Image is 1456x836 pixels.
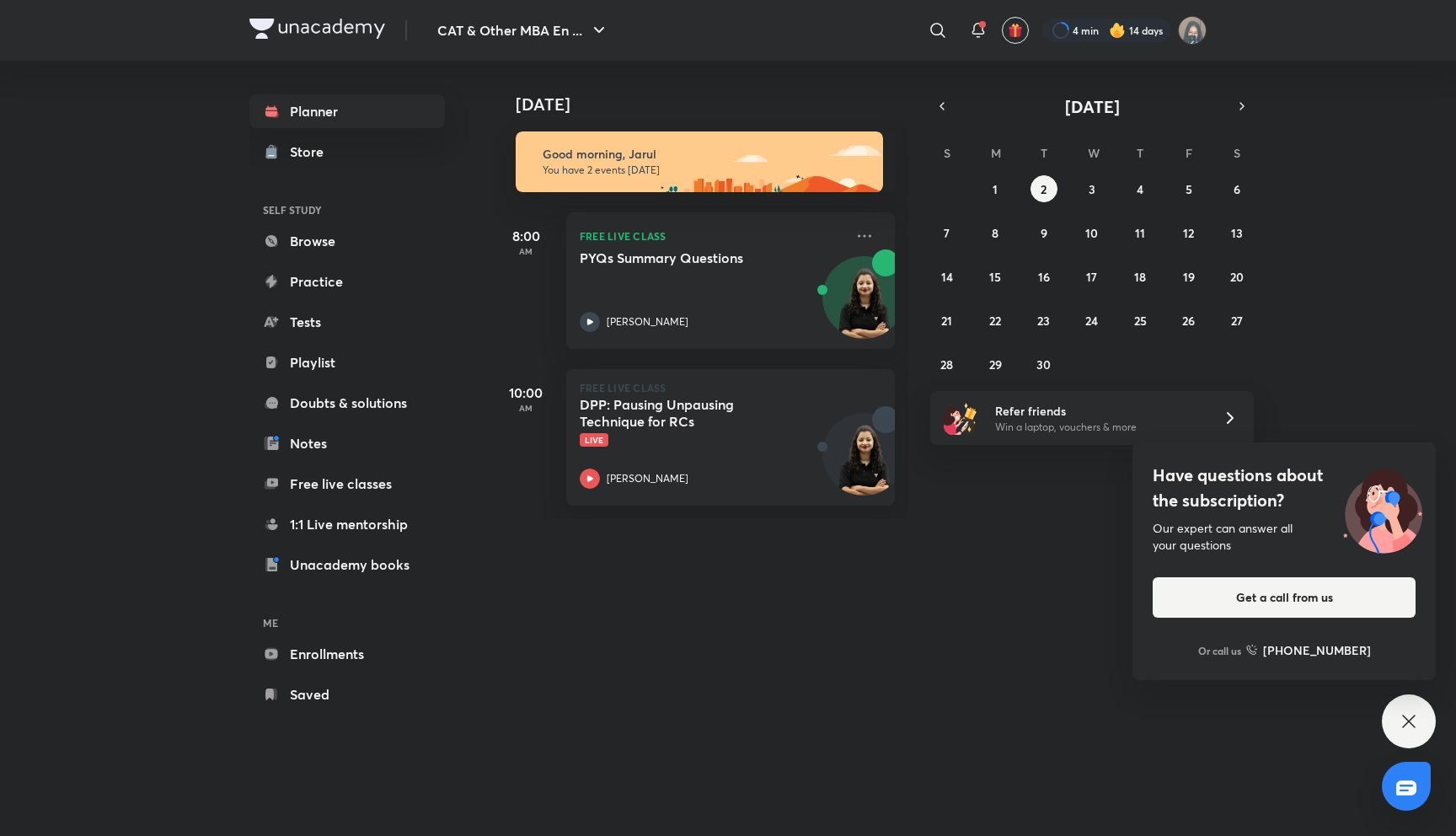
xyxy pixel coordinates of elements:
[1089,181,1095,197] abbr: September 3, 2025
[1088,145,1100,161] abbr: Wednesday
[982,175,1009,202] button: September 1, 2025
[1223,263,1250,290] button: September 20, 2025
[249,196,445,224] h6: SELF STUDY
[249,426,445,460] a: Notes
[1330,463,1436,554] img: ttu_illustration_new.svg
[516,131,883,192] img: morning
[1030,219,1057,246] button: September 9, 2025
[249,386,445,420] a: Doubts & solutions
[543,147,868,162] h6: Good morning, Jarul
[934,263,961,290] button: September 14, 2025
[249,305,445,339] a: Tests
[249,224,445,258] a: Browse
[1127,263,1154,290] button: September 18, 2025
[249,265,445,298] a: Practice
[492,403,559,413] p: AM
[607,471,688,486] p: [PERSON_NAME]
[1038,269,1050,285] abbr: September 16, 2025
[1153,463,1416,513] h4: Have questions about the subscription?
[580,433,608,447] span: Live
[1030,307,1057,334] button: September 23, 2025
[982,351,1009,378] button: September 29, 2025
[1079,307,1105,334] button: September 24, 2025
[1127,219,1154,246] button: September 11, 2025
[580,396,790,430] h5: DPP: Pausing Unpausing Technique for RCs
[1085,225,1098,241] abbr: September 10, 2025
[944,145,950,161] abbr: Sunday
[492,226,559,246] h5: 8:00
[1175,219,1202,246] button: September 12, 2025
[607,314,688,330] p: [PERSON_NAME]
[995,420,1202,435] p: Win a laptop, vouchers & more
[580,383,881,393] p: FREE LIVE CLASS
[492,246,559,256] p: AM
[1223,307,1250,334] button: September 27, 2025
[1036,356,1051,372] abbr: September 30, 2025
[1230,269,1244,285] abbr: September 20, 2025
[1263,641,1371,659] h6: [PHONE_NUMBER]
[427,13,619,47] button: CAT & Other MBA En ...
[989,356,1002,372] abbr: September 29, 2025
[989,313,1001,329] abbr: September 22, 2025
[1002,17,1029,44] button: avatar
[1183,225,1194,241] abbr: September 12, 2025
[1008,23,1023,38] img: avatar
[992,225,998,241] abbr: September 8, 2025
[1079,263,1105,290] button: September 17, 2025
[249,19,385,39] img: Company Logo
[1223,175,1250,202] button: September 6, 2025
[492,383,559,403] h5: 10:00
[993,181,998,197] abbr: September 1, 2025
[995,402,1202,420] h6: Refer friends
[1183,269,1195,285] abbr: September 19, 2025
[1175,307,1202,334] button: September 26, 2025
[249,507,445,541] a: 1:1 Live mentorship
[934,219,961,246] button: September 7, 2025
[1085,313,1098,329] abbr: September 24, 2025
[1246,641,1371,659] a: [PHONE_NUMBER]
[1198,643,1241,658] p: Or call us
[1134,269,1146,285] abbr: September 18, 2025
[1137,145,1143,161] abbr: Thursday
[1127,307,1154,334] button: September 25, 2025
[1030,175,1057,202] button: September 2, 2025
[1079,219,1105,246] button: September 10, 2025
[1175,263,1202,290] button: September 19, 2025
[1037,313,1050,329] abbr: September 23, 2025
[1041,181,1046,197] abbr: September 2, 2025
[823,265,904,346] img: Avatar
[934,351,961,378] button: September 28, 2025
[941,313,952,329] abbr: September 21, 2025
[1186,145,1192,161] abbr: Friday
[580,249,790,266] h5: PYQs Summary Questions
[249,19,385,43] a: Company Logo
[249,467,445,501] a: Free live classes
[1231,313,1243,329] abbr: September 27, 2025
[823,422,904,503] img: Avatar
[940,356,953,372] abbr: September 28, 2025
[1182,313,1195,329] abbr: September 26, 2025
[982,307,1009,334] button: September 22, 2025
[1186,181,1192,197] abbr: September 5, 2025
[944,401,977,435] img: referral
[1178,16,1207,45] img: Jarul Jangid
[1041,145,1047,161] abbr: Tuesday
[1041,225,1047,241] abbr: September 9, 2025
[249,678,445,711] a: Saved
[1231,225,1243,241] abbr: September 13, 2025
[1030,263,1057,290] button: September 16, 2025
[580,226,844,246] p: FREE LIVE CLASS
[944,225,950,241] abbr: September 7, 2025
[1135,225,1145,241] abbr: September 11, 2025
[1223,219,1250,246] button: September 13, 2025
[249,135,445,169] a: Store
[249,346,445,379] a: Playlist
[941,269,953,285] abbr: September 14, 2025
[1065,95,1120,118] span: [DATE]
[543,163,868,177] p: You have 2 events [DATE]
[249,608,445,637] h6: ME
[1134,313,1147,329] abbr: September 25, 2025
[1137,181,1143,197] abbr: September 4, 2025
[1153,577,1416,618] button: Get a call from us
[934,307,961,334] button: September 21, 2025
